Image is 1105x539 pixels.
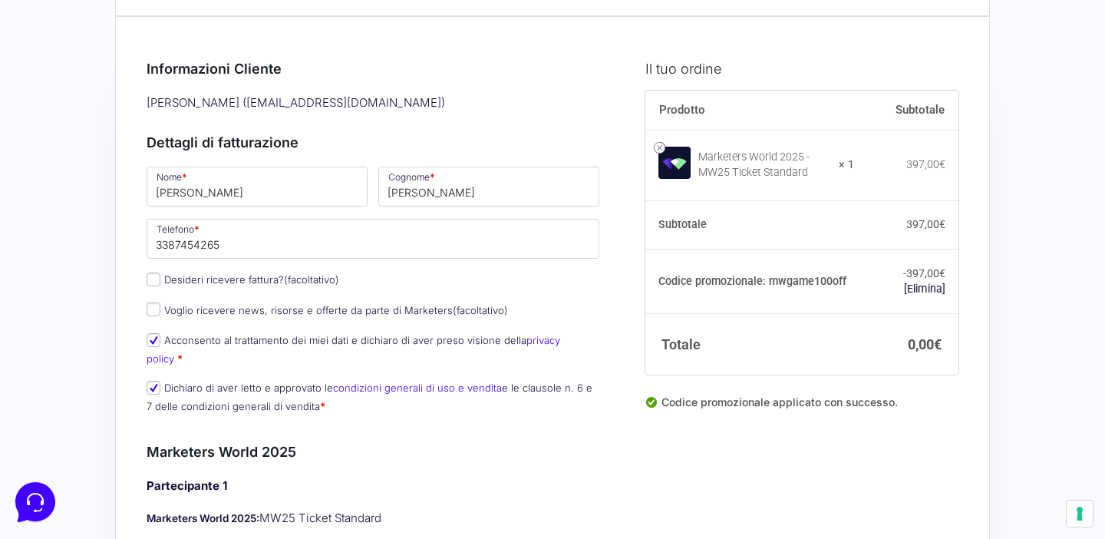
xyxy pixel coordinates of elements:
[147,303,160,316] input: Voglio ricevere news, risorse e offerte da parte di Marketers(facoltativo)
[147,441,599,462] h3: Marketers World 2025
[100,138,226,150] span: Inizia una conversazione
[200,398,295,433] button: Aiuto
[645,394,958,423] div: Codice promozionale applicato con successo.
[147,273,160,286] input: Desideri ricevere fattura?(facoltativo)
[906,158,945,170] bdi: 397,00
[12,12,258,37] h2: Ciao da Marketers 👋
[35,223,251,239] input: Cerca un articolo...
[107,398,201,433] button: Messaggi
[236,419,259,433] p: Aiuto
[839,157,854,173] strong: × 1
[49,86,80,117] img: dark
[147,333,160,347] input: Acconsento al trattamento dei miei dati e dichiaro di aver preso visione dellaprivacy policy
[939,218,945,230] span: €
[908,336,942,352] bdi: 0,00
[645,250,854,314] th: Codice promozionale: mwgame100off
[147,132,599,153] h3: Dettagli di fatturazione
[939,158,945,170] span: €
[12,479,58,525] iframe: Customerly Messenger Launcher
[147,334,560,364] label: Acconsento al trattamento dei miei dati e dichiaro di aver preso visione della
[12,398,107,433] button: Home
[74,86,104,117] img: dark
[147,304,508,316] label: Voglio ricevere news, risorse e offerte da parte di Marketers
[854,250,958,314] td: -
[934,336,942,352] span: €
[333,382,502,394] a: condizioni generali di uso e vendita
[25,129,282,160] button: Inizia una conversazione
[147,512,259,524] strong: Marketers World 2025:
[645,58,958,79] h3: Il tuo ordine
[141,91,605,116] div: [PERSON_NAME] ( [EMAIL_ADDRESS][DOMAIN_NAME] )
[46,419,72,433] p: Home
[698,150,829,180] div: Marketers World 2025 - MW25 Ticket Standard
[658,147,691,179] img: Marketers World 2025 - MW25 Ticket Standard
[645,91,854,131] th: Prodotto
[147,167,368,207] input: Nome *
[25,86,55,117] img: dark
[906,218,945,230] bdi: 397,00
[854,91,958,131] th: Subtotale
[133,419,174,433] p: Messaggi
[147,58,599,79] h3: Informazioni Cliente
[904,283,945,295] a: Rimuovi il codice promozionale mwgame100off
[147,273,339,286] label: Desideri ricevere fattura?
[378,167,599,207] input: Cognome *
[906,267,945,279] span: 397,00
[147,478,599,495] h4: Partecipante 1
[453,304,508,316] span: (facoltativo)
[147,510,599,527] p: MW25 Ticket Standard
[645,200,854,250] th: Subtotale
[163,190,282,203] a: Apri Centro Assistenza
[147,382,592,412] label: Dichiaro di aver letto e approvato le e le clausole n. 6 e 7 delle condizioni generali di vendita
[147,334,560,364] a: privacy policy
[147,381,160,395] input: Dichiaro di aver letto e approvato lecondizioni generali di uso e venditae le clausole n. 6 e 7 d...
[284,273,339,286] span: (facoltativo)
[1067,501,1093,527] button: Le tue preferenze relative al consenso per le tecnologie di tracciamento
[147,219,599,259] input: Telefono *
[645,313,854,375] th: Totale
[25,190,120,203] span: Trova una risposta
[939,267,945,279] span: €
[25,61,130,74] span: Le tue conversazioni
